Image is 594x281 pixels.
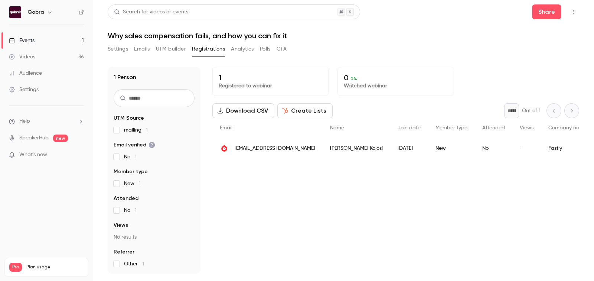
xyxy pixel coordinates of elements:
[19,134,49,142] a: SpeakerHub
[330,125,344,130] span: Name
[192,43,225,55] button: Registrations
[212,103,274,118] button: Download CSV
[114,73,136,82] h1: 1 Person
[114,195,138,202] span: Attended
[548,125,587,130] span: Company name
[124,180,141,187] span: New
[532,4,561,19] button: Share
[9,117,84,125] li: help-dropdown-opener
[108,43,128,55] button: Settings
[231,43,254,55] button: Analytics
[108,31,579,40] h1: Why sales compensation fails, and how you can fix it
[114,233,195,241] p: No results
[135,154,137,159] span: 1
[350,76,357,81] span: 0 %
[9,86,39,93] div: Settings
[344,73,447,82] p: 0
[135,208,137,213] span: 1
[277,103,333,118] button: Create Lists
[219,73,322,82] p: 1
[114,114,195,268] section: facet-groups
[522,107,541,114] p: Out of 1
[124,153,137,161] span: No
[482,125,505,130] span: Attended
[9,37,35,44] div: Events
[139,181,141,186] span: 1
[390,138,428,159] div: [DATE]
[53,135,68,142] span: new
[219,82,322,90] p: Registered to webinar
[142,261,144,267] span: 1
[19,151,47,159] span: What's new
[9,263,22,272] span: Pro
[114,141,155,149] span: Email verified
[114,222,128,229] span: Views
[344,82,447,90] p: Watched webinar
[323,138,390,159] div: [PERSON_NAME] Kolosi
[428,138,475,159] div: New
[475,138,512,159] div: No
[277,43,287,55] button: CTA
[220,144,229,153] img: fastly.com
[9,70,42,77] div: Audience
[260,43,271,55] button: Polls
[27,9,44,16] h6: Qobra
[114,168,148,175] span: Member type
[124,260,144,268] span: Other
[26,264,84,270] span: Plan usage
[146,127,148,133] span: 1
[220,125,232,130] span: Email
[134,43,150,55] button: Emails
[9,53,35,61] div: Videos
[124,126,148,134] span: mailing
[114,8,188,16] div: Search for videos or events
[235,145,315,152] span: [EMAIL_ADDRESS][DOMAIN_NAME]
[435,125,467,130] span: Member type
[9,6,21,18] img: Qobra
[520,125,533,130] span: Views
[398,125,421,130] span: Join date
[114,114,144,122] span: UTM Source
[19,117,30,125] span: Help
[156,43,186,55] button: UTM builder
[114,248,134,256] span: Referrer
[512,138,541,159] div: -
[124,207,137,214] span: No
